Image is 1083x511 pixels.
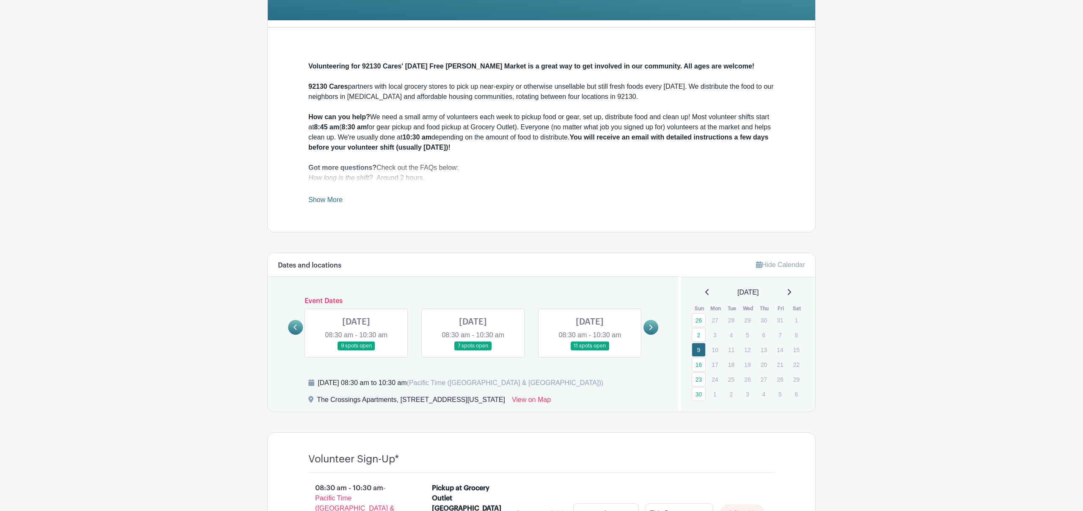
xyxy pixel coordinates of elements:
a: Show More [308,196,343,207]
p: 27 [708,314,722,327]
a: 26 [692,313,706,327]
div: partners with local grocery stores to pick up near-expiry or otherwise unsellable but still fresh... [308,82,775,102]
a: 30 [692,387,706,401]
p: 21 [773,358,787,371]
div: The Crossings Apartments, [STREET_ADDRESS][US_STATE] [317,395,505,408]
p: 11 [724,343,738,356]
p: 1 [708,388,722,401]
th: Sun [691,304,708,313]
a: View on Map [512,395,551,408]
a: 9 [692,343,706,357]
li: 8:45 am: Volunteer shifts to pickup food at the grocery store or set up onsite (8:30 a.m. for Gro... [315,183,775,193]
th: Fri [772,304,789,313]
p: 6 [757,328,771,342]
p: 28 [773,373,787,386]
a: 16 [692,358,706,372]
p: 24 [708,373,722,386]
p: 31 [773,314,787,327]
span: (Pacific Time ([GEOGRAPHIC_DATA] & [GEOGRAPHIC_DATA])) [407,379,603,386]
a: Hide Calendar [756,261,805,268]
p: 22 [789,358,803,371]
div: We need a small army of volunteers each week to pickup food or gear, set up, distribute food and ... [308,112,775,153]
strong: 8:45 am [314,123,339,131]
strong: 92130 Cares [308,83,348,90]
p: 26 [740,373,754,386]
em: How long is the shift? [308,174,373,181]
div: [DATE] 08:30 am to 10:30 am [318,378,603,388]
p: 5 [740,328,754,342]
p: 25 [724,373,738,386]
p: 18 [724,358,738,371]
div: Check out the FAQs below: [308,163,775,173]
p: 13 [757,343,771,356]
p: 6 [789,388,803,401]
p: 17 [708,358,722,371]
th: Sat [789,304,805,313]
a: 2 [692,328,706,342]
p: 1 [789,314,803,327]
th: Tue [724,304,740,313]
p: 30 [757,314,771,327]
strong: Got more questions? [308,164,377,171]
p: 20 [757,358,771,371]
p: 14 [773,343,787,356]
strong: You will receive an email with detailed instructions a few days before your volunteer shift (usua... [308,134,769,151]
th: Thu [756,304,773,313]
p: 12 [740,343,754,356]
p: 8 [789,328,803,342]
th: Wed [740,304,756,313]
p: 2 [724,388,738,401]
p: 4 [757,388,771,401]
p: 29 [740,314,754,327]
strong: 8:30 am [341,123,367,131]
p: 29 [789,373,803,386]
h6: Dates and locations [278,262,341,270]
p: 7 [773,328,787,342]
p: 3 [740,388,754,401]
a: 23 [692,372,706,386]
h4: Volunteer Sign-Up* [308,453,399,465]
th: Mon [707,304,724,313]
p: 19 [740,358,754,371]
p: 27 [757,373,771,386]
p: 10 [708,343,722,356]
div: Around 2 hours. [308,173,775,183]
p: 5 [773,388,787,401]
p: 28 [724,314,738,327]
strong: Volunteering for 92130 Cares' [DATE] Free [PERSON_NAME] Market is a great way to get involved in ... [308,63,754,70]
p: 3 [708,328,722,342]
p: 15 [789,343,803,356]
h6: Event Dates [303,297,643,305]
span: [DATE] [737,287,759,298]
strong: 10:30 am [402,134,432,141]
p: 4 [724,328,738,342]
strong: How can you help? [308,113,370,120]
